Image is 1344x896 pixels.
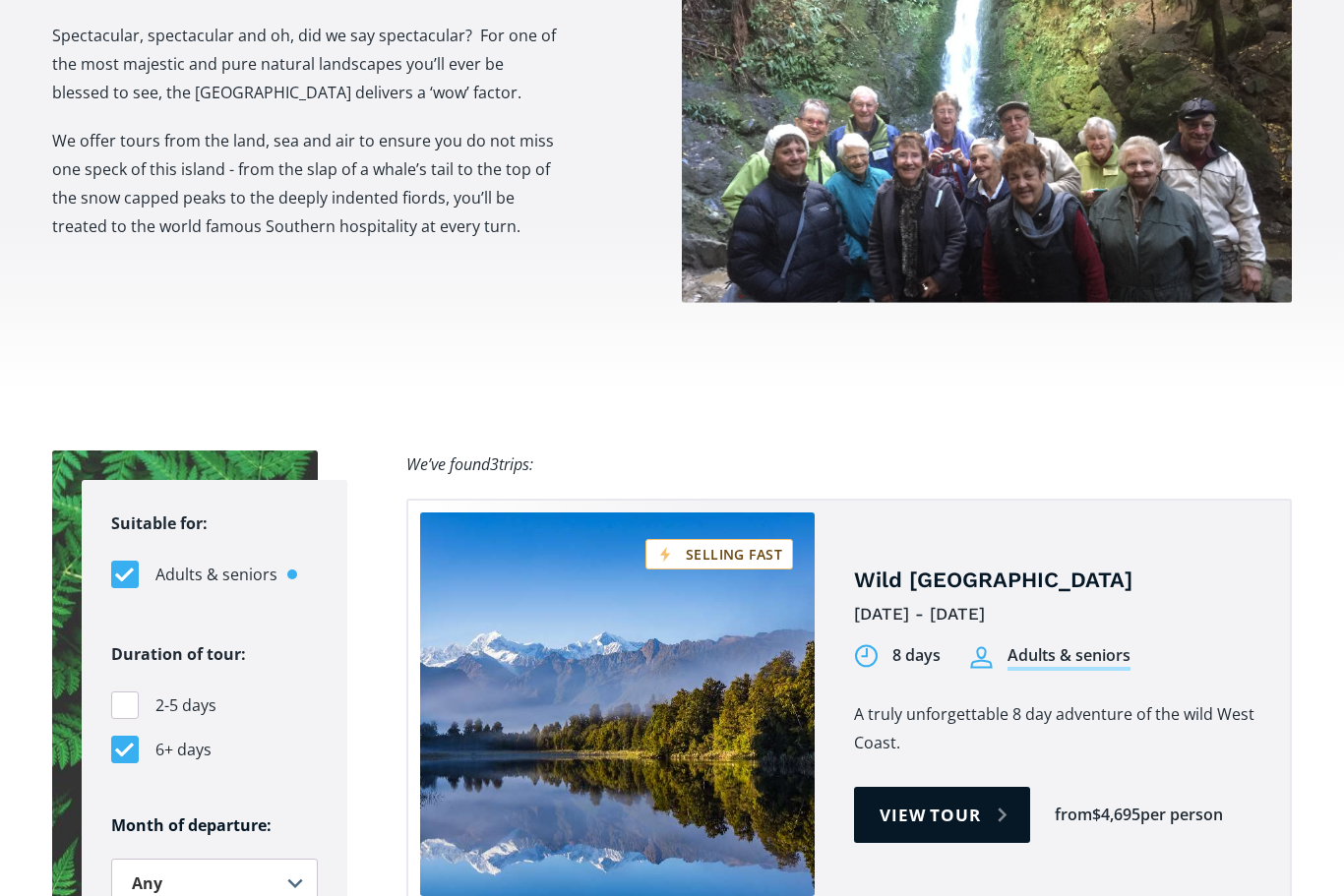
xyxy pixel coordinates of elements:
[52,22,557,107] p: Spectacular, spectacular and oh, did we say spectacular? For one of the most majestic and pure na...
[1140,804,1223,826] div: per person
[854,787,1030,843] a: View tour
[854,700,1260,757] p: A truly unforgettable 8 day adventure of the wild West Coast.
[406,450,533,479] div: We’ve found trips:
[111,509,208,538] legend: Suitable for:
[52,127,557,241] p: We offer tours from the land, sea and air to ensure you do not miss one speck of this island - fr...
[1055,804,1092,826] div: from
[111,640,246,669] legend: Duration of tour:
[490,453,499,475] span: 3
[854,599,1260,629] div: [DATE] - [DATE]
[155,562,277,588] span: Adults & seniors
[111,815,318,836] h6: Month of departure:
[155,692,216,719] span: 2-5 days
[892,644,901,667] div: 8
[1092,804,1140,826] div: $4,695
[854,567,1260,595] h4: Wild [GEOGRAPHIC_DATA]
[905,644,941,667] div: days
[155,737,212,763] span: 6+ days
[1008,644,1130,671] div: Adults & seniors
